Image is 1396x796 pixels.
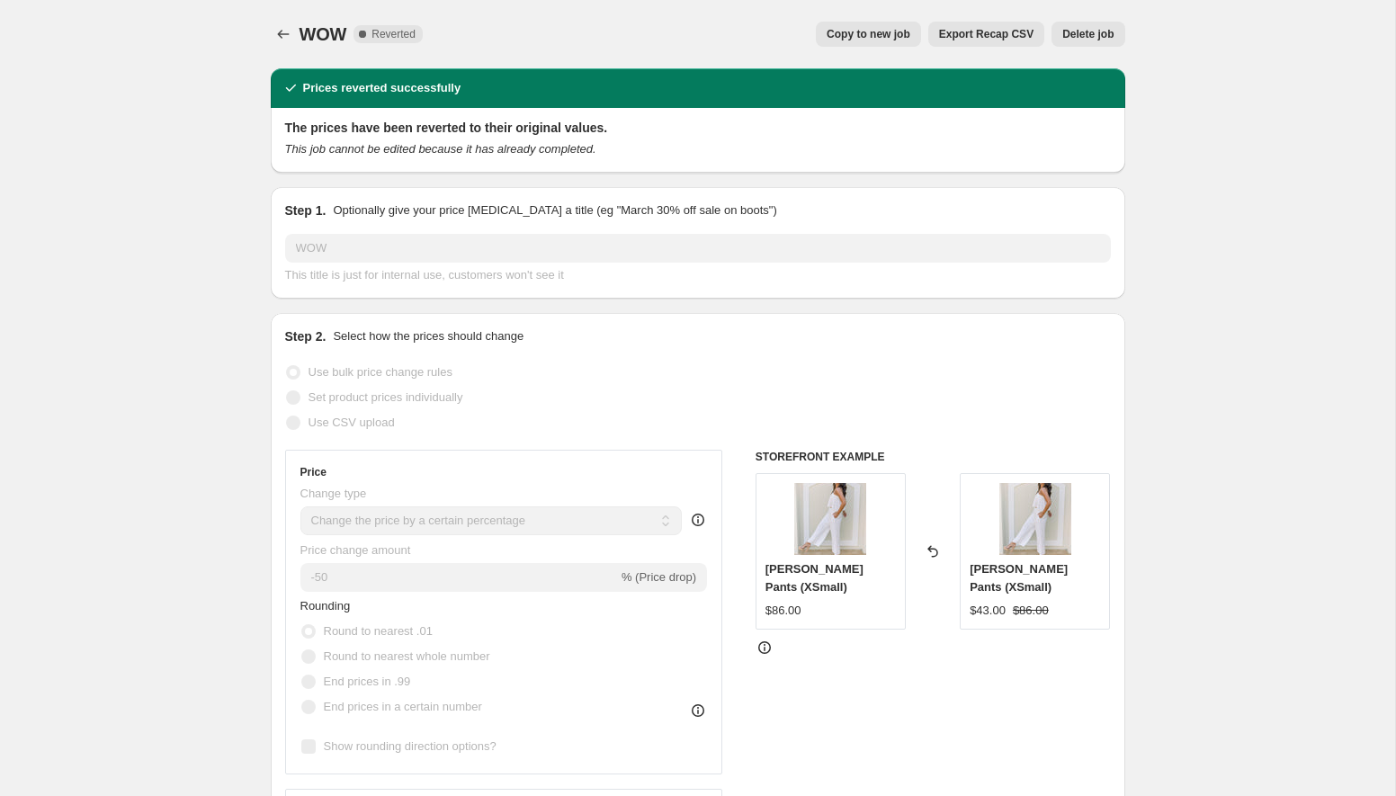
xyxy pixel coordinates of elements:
[371,27,416,41] span: Reverted
[1051,22,1124,47] button: Delete job
[285,201,327,219] h2: Step 1.
[309,390,463,404] span: Set product prices individually
[300,563,618,592] input: -15
[285,327,327,345] h2: Step 2.
[622,570,696,584] span: % (Price drop)
[333,201,776,219] p: Optionally give your price [MEDICAL_DATA] a title (eg "March 30% off sale on boots")
[285,268,564,282] span: This title is just for internal use, customers won't see it
[689,511,707,529] div: help
[827,27,910,41] span: Copy to new job
[309,416,395,429] span: Use CSV upload
[300,465,327,479] h3: Price
[794,483,866,555] img: 249a1363_80x.jpg
[970,602,1006,620] div: $43.00
[1013,602,1049,620] strike: $86.00
[756,450,1111,464] h6: STOREFRONT EXAMPLE
[271,22,296,47] button: Price change jobs
[300,543,411,557] span: Price change amount
[285,142,596,156] i: This job cannot be edited because it has already completed.
[765,602,801,620] div: $86.00
[816,22,921,47] button: Copy to new job
[928,22,1044,47] button: Export Recap CSV
[300,487,367,500] span: Change type
[324,700,482,713] span: End prices in a certain number
[324,675,411,688] span: End prices in .99
[765,562,864,594] span: [PERSON_NAME] Pants (XSmall)
[333,327,523,345] p: Select how the prices should change
[999,483,1071,555] img: 249a1363_80x.jpg
[303,79,461,97] h2: Prices reverted successfully
[1062,27,1114,41] span: Delete job
[324,649,490,663] span: Round to nearest whole number
[285,234,1111,263] input: 30% off holiday sale
[309,365,452,379] span: Use bulk price change rules
[939,27,1034,41] span: Export Recap CSV
[300,599,351,613] span: Rounding
[970,562,1068,594] span: [PERSON_NAME] Pants (XSmall)
[285,119,1111,137] h2: The prices have been reverted to their original values.
[324,624,433,638] span: Round to nearest .01
[324,739,497,753] span: Show rounding direction options?
[300,24,347,44] span: WOW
